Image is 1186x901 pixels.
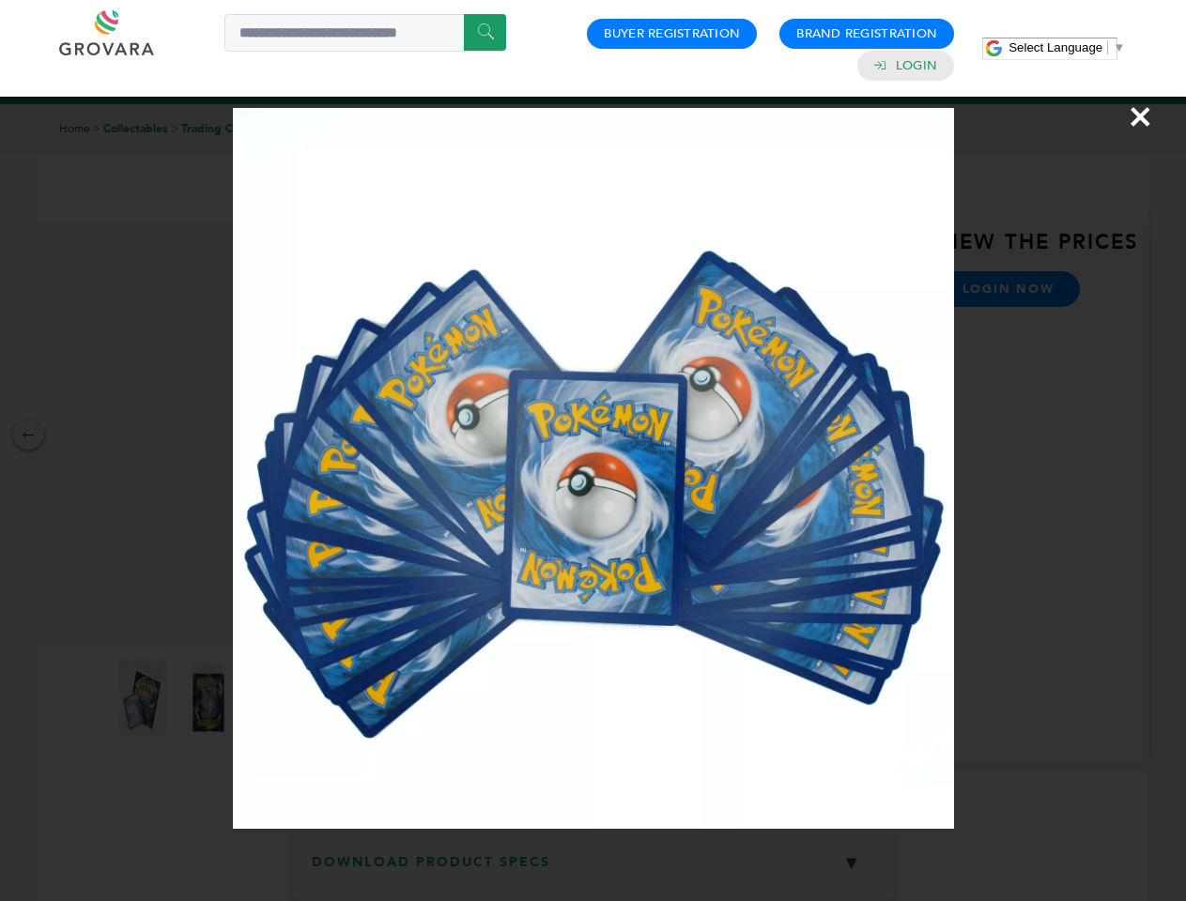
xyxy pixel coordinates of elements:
[896,57,937,74] a: Login
[1128,90,1153,143] span: ×
[1009,40,1102,54] span: Select Language
[233,108,954,829] img: Image Preview
[604,25,740,42] a: Buyer Registration
[1009,40,1125,54] a: Select Language​
[796,25,937,42] a: Brand Registration
[1107,40,1108,54] span: ​
[224,14,506,52] input: Search a product or brand...
[1113,40,1125,54] span: ▼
